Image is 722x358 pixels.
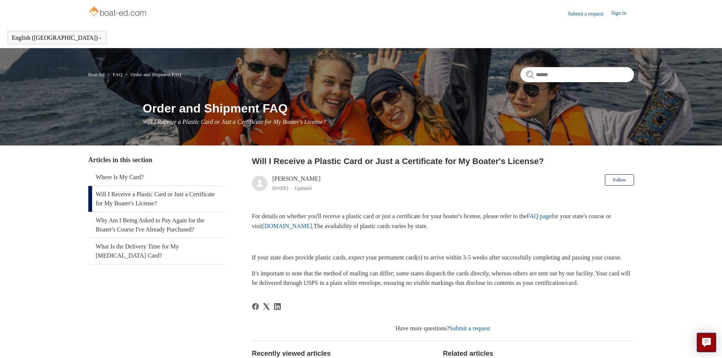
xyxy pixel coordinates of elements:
[88,212,225,238] a: Why Am I Being Asked to Pay Again for the Boater's Course I've Already Purchased?
[252,303,259,310] a: Facebook
[605,174,634,186] button: Follow Article
[295,185,312,191] li: Updated
[252,211,634,231] p: For details on whether you'll receive a plastic card or just a certificate for your boater's lice...
[252,269,634,288] p: It's important to note that the method of mailing can differ; some states dispatch the cards dire...
[611,9,634,18] a: Sign in
[273,174,321,192] div: [PERSON_NAME]
[262,223,314,229] a: [DOMAIN_NAME].
[131,72,182,77] a: Order and Shipment FAQ
[252,303,259,310] svg: Share this page on Facebook
[88,169,225,186] a: Where Is My Card?
[143,119,326,125] span: Will I Receive a Plastic Card or Just a Certificate for My Boater's License?
[88,156,152,164] span: Articles in this section
[252,155,634,167] h2: Will I Receive a Plastic Card or Just a Certificate for My Boater's License?
[273,185,288,191] time: 04/08/2025, 11:43
[568,10,611,18] a: Submit a request
[143,99,634,117] h1: Order and Shipment FAQ
[520,67,634,82] input: Search
[113,72,122,77] a: FAQ
[263,303,270,310] a: X Corp
[252,324,634,333] div: Have more questions?
[697,333,716,352] button: Live chat
[124,72,181,77] li: Order and Shipment FAQ
[88,186,225,212] a: Will I Receive a Plastic Card or Just a Certificate for My Boater's License?
[252,253,634,263] p: If your state does provide plastic cards, expect your permanent card(s) to arrive within 3-5 week...
[12,34,102,41] button: English ([GEOGRAPHIC_DATA])
[274,303,281,310] a: LinkedIn
[449,325,490,331] a: Submit a request
[88,72,106,77] li: Boat-Ed
[106,72,124,77] li: FAQ
[263,303,270,310] svg: Share this page on X Corp
[274,303,281,310] svg: Share this page on LinkedIn
[88,5,149,20] img: Boat-Ed Help Center home page
[88,238,225,264] a: What Is the Delivery Time for My [MEDICAL_DATA] Card?
[88,72,105,77] a: Boat-Ed
[527,213,551,219] a: FAQ page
